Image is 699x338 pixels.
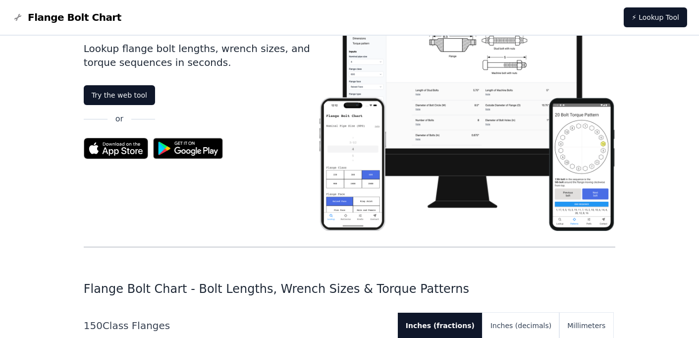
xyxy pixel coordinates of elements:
[12,11,24,23] img: Flange Bolt Chart Logo
[84,281,616,297] h1: Flange Bolt Chart - Bolt Lengths, Wrench Sizes & Torque Patterns
[84,138,148,159] img: App Store badge for the Flange Bolt Chart app
[115,113,123,125] p: or
[28,10,121,24] span: Flange Bolt Chart
[84,85,155,105] a: Try the web tool
[12,10,121,24] a: Flange Bolt Chart LogoFlange Bolt Chart
[84,42,319,69] p: Lookup flange bolt lengths, wrench sizes, and torque sequences in seconds.
[84,319,390,333] h2: 150 Class Flanges
[148,133,228,164] img: Get it on Google Play
[624,7,687,27] a: ⚡ Lookup Tool
[318,2,615,231] img: Flange bolt chart app screenshot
